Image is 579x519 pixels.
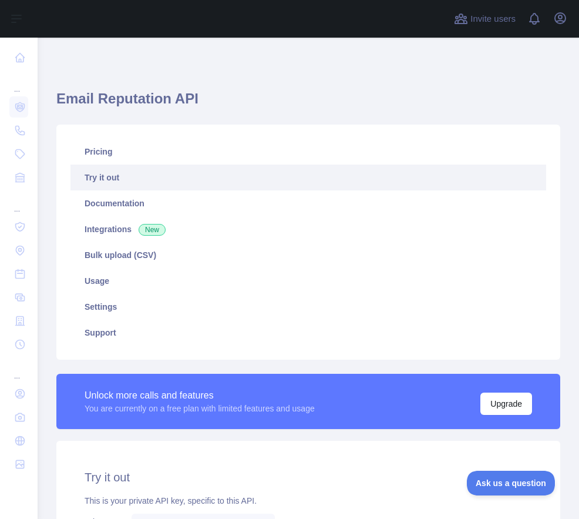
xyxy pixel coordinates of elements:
span: Invite users [470,12,516,26]
iframe: Toggle Customer Support [467,471,556,495]
a: Support [70,320,546,346]
h2: Try it out [85,469,532,485]
div: ... [9,357,28,381]
span: New [139,224,166,236]
h1: Email Reputation API [56,89,560,118]
div: This is your private API key, specific to this API. [85,495,532,507]
div: ... [9,190,28,214]
div: Unlock more calls and features [85,389,315,403]
a: Try it out [70,165,546,190]
a: Usage [70,268,546,294]
button: Upgrade [480,393,532,415]
button: Invite users [452,9,518,28]
a: Integrations New [70,216,546,242]
a: Documentation [70,190,546,216]
a: Bulk upload (CSV) [70,242,546,268]
div: ... [9,71,28,94]
a: Settings [70,294,546,320]
a: Pricing [70,139,546,165]
div: You are currently on a free plan with limited features and usage [85,403,315,414]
